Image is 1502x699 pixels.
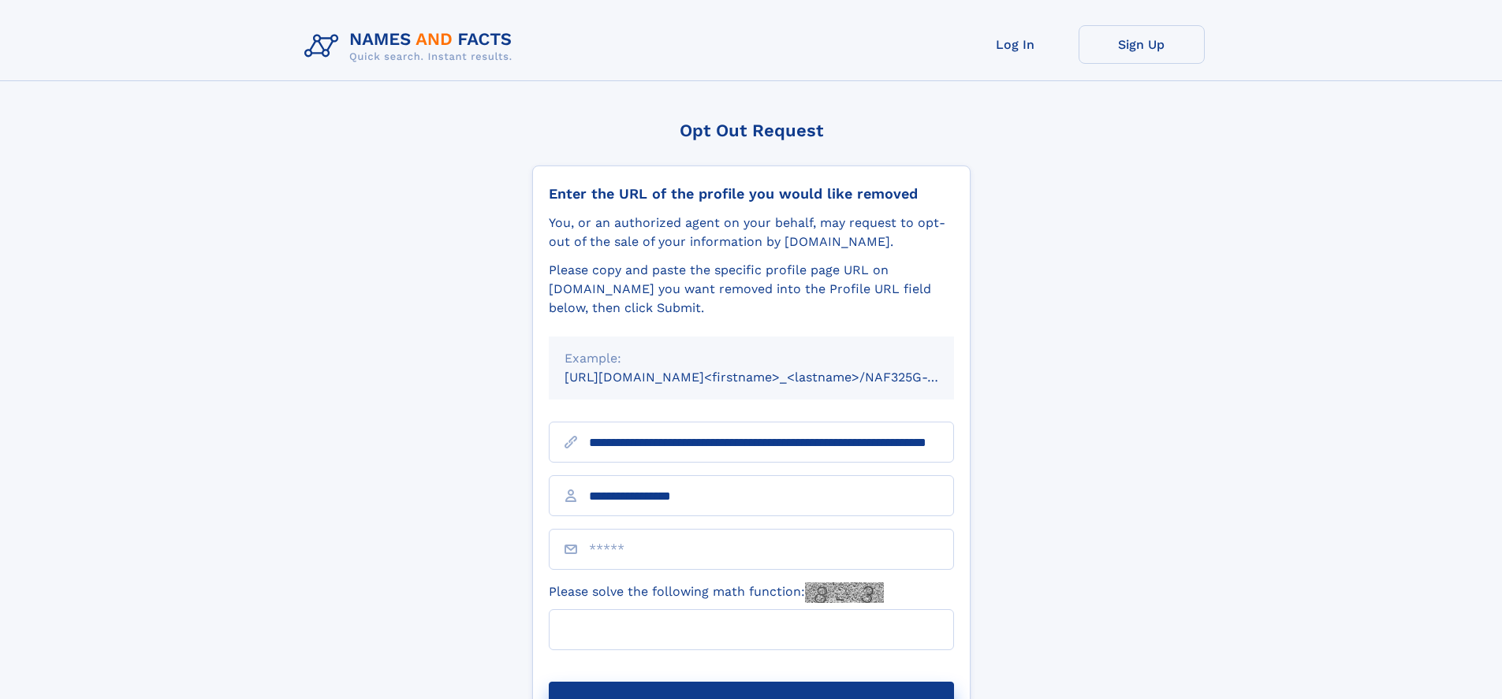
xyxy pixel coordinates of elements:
[549,582,884,603] label: Please solve the following math function:
[549,261,954,318] div: Please copy and paste the specific profile page URL on [DOMAIN_NAME] you want removed into the Pr...
[549,214,954,251] div: You, or an authorized agent on your behalf, may request to opt-out of the sale of your informatio...
[565,370,984,385] small: [URL][DOMAIN_NAME]<firstname>_<lastname>/NAF325G-xxxxxxxx
[298,25,525,68] img: Logo Names and Facts
[565,349,938,368] div: Example:
[549,185,954,203] div: Enter the URL of the profile you would like removed
[952,25,1079,64] a: Log In
[1079,25,1205,64] a: Sign Up
[532,121,971,140] div: Opt Out Request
